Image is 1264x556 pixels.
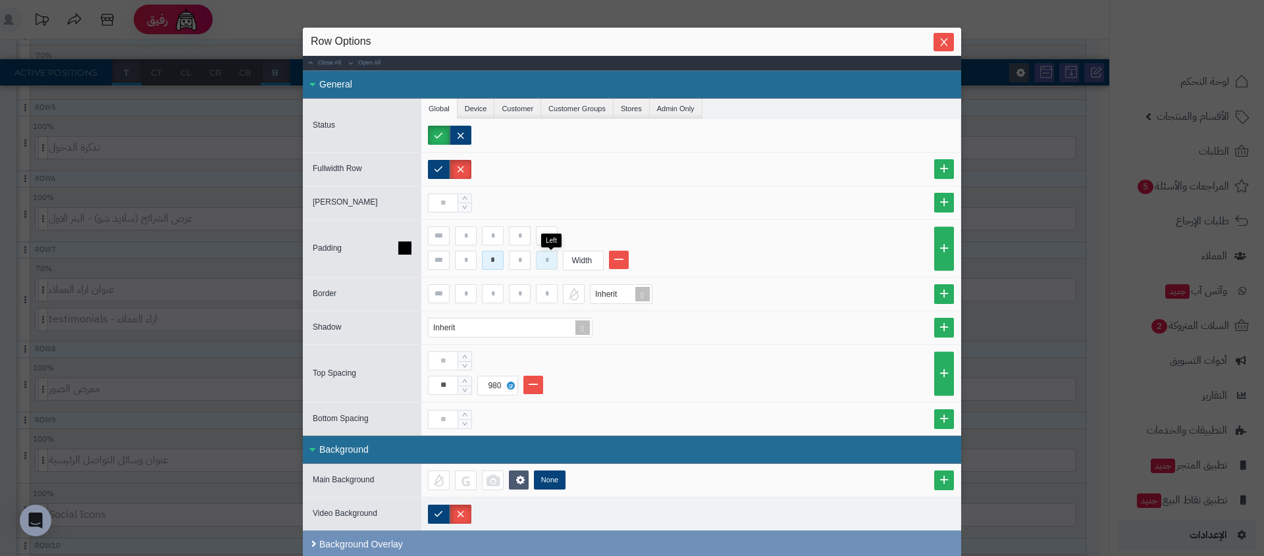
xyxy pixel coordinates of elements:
[482,376,511,395] div: 980
[564,251,600,270] div: Width
[303,56,343,70] a: Close All
[311,34,953,49] div: Row Options
[458,194,471,203] span: Increase Value
[313,414,369,423] span: Bottom Spacing
[303,70,961,99] div: General
[458,411,471,420] span: Increase Value
[20,505,51,536] div: Open Intercom Messenger
[313,322,341,332] span: Shadow
[934,33,954,51] button: Close
[313,368,356,378] span: Top Spacing
[313,197,378,207] span: [PERSON_NAME]
[595,290,617,299] span: Inherit
[313,509,377,518] span: Video Background
[313,475,374,484] span: Main Background
[421,99,458,118] li: Global
[541,234,562,247] div: Left
[313,164,362,173] span: Fullwidth Row
[458,419,471,428] span: Decrease Value
[534,470,566,490] label: None
[313,120,335,130] span: Status
[494,99,541,118] li: Customer
[541,99,614,118] li: Customer Groups
[458,352,471,361] span: Increase Value
[614,99,650,118] li: Stores
[313,289,336,298] span: Border
[303,436,961,464] div: Background
[343,56,382,70] a: Open All
[458,386,471,395] span: Decrease Value
[458,361,471,370] span: Decrease Value
[433,318,468,337] div: Inherit
[458,203,471,212] span: Decrease Value
[313,243,342,253] span: Padding
[650,99,702,118] li: Admin Only
[458,376,471,386] span: Increase Value
[458,99,495,118] li: Device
